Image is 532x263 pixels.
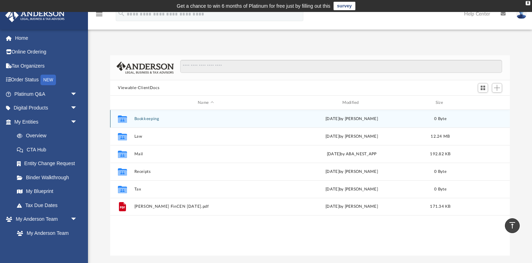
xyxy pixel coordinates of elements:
[70,101,84,115] span: arrow_drop_down
[70,87,84,101] span: arrow_drop_down
[134,187,277,192] button: Tax
[95,10,103,18] i: menu
[280,116,423,122] div: [DATE] by [PERSON_NAME]
[113,100,131,106] div: id
[134,134,277,139] button: Law
[526,1,530,5] div: close
[5,212,84,226] a: My Anderson Teamarrow_drop_down
[70,212,84,227] span: arrow_drop_down
[426,100,455,106] div: Size
[10,157,88,171] a: Entity Change Request
[431,134,450,138] span: 12.24 MB
[177,2,330,10] div: Get a chance to win 6 months of Platinum for free just by filling out this
[134,117,277,121] button: Bookkeeping
[5,87,88,101] a: Platinum Q&Aarrow_drop_down
[280,151,423,157] div: [DATE] by ABA_NEST_APP
[280,203,423,210] div: [DATE] by [PERSON_NAME]
[5,45,88,59] a: Online Ordering
[110,110,510,256] div: grid
[508,221,517,230] i: vertical_align_top
[280,133,423,140] div: [DATE] by [PERSON_NAME]
[516,9,527,19] img: User Pic
[40,75,56,85] div: NEW
[434,117,446,121] span: 0 Byte
[118,85,159,91] button: Viewable-ClientDocs
[5,101,88,115] a: Digital Productsarrow_drop_down
[434,170,446,174] span: 0 Byte
[280,169,423,175] div: [DATE] by [PERSON_NAME]
[280,100,423,106] div: Modified
[5,115,88,129] a: My Entitiesarrow_drop_down
[492,83,502,93] button: Add
[118,10,125,17] i: search
[10,226,81,240] a: My Anderson Team
[505,218,520,233] a: vertical_align_top
[10,198,88,212] a: Tax Due Dates
[334,2,355,10] a: survey
[10,143,88,157] a: CTA Hub
[434,187,446,191] span: 0 Byte
[95,13,103,18] a: menu
[10,170,88,184] a: Binder Walkthrough
[134,152,277,156] button: Mail
[3,8,67,22] img: Anderson Advisors Platinum Portal
[457,100,507,106] div: id
[180,60,502,73] input: Search files and folders
[134,204,277,209] button: [PERSON_NAME] FinCEN [DATE].pdf
[478,83,488,93] button: Switch to Grid View
[430,152,450,156] span: 192.82 KB
[5,59,88,73] a: Tax Organizers
[10,184,84,199] a: My Blueprint
[5,31,88,45] a: Home
[280,186,423,193] div: [DATE] by [PERSON_NAME]
[430,205,450,208] span: 171.34 KB
[10,129,88,143] a: Overview
[70,115,84,129] span: arrow_drop_down
[134,169,277,174] button: Receipts
[134,100,277,106] div: Name
[5,73,88,87] a: Order StatusNEW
